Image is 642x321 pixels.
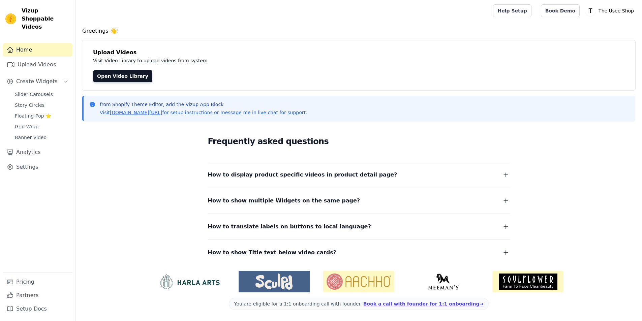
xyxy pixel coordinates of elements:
[363,301,483,307] a: Book a call with founder for 1:1 onboarding
[110,110,162,115] a: [DOMAIN_NAME][URL]
[3,302,72,316] a: Setup Docs
[11,100,72,110] a: Story Circles
[11,133,72,142] a: Banner Video
[3,160,72,174] a: Settings
[3,58,72,71] a: Upload Videos
[15,113,51,119] span: Floating-Pop ⭐
[588,7,592,14] text: T
[208,222,510,231] button: How to translate labels on buttons to local language?
[11,122,72,131] a: Grid Wrap
[3,43,72,57] a: Home
[408,274,479,290] img: Neeman's
[3,146,72,159] a: Analytics
[100,101,307,108] p: from Shopify Theme Editor, add the Vizup App Block
[154,274,225,290] img: HarlaArts
[239,274,310,290] img: Sculpd US
[492,271,563,292] img: Soulflower
[15,91,53,98] span: Slider Carousels
[93,70,152,82] a: Open Video Library
[208,196,360,205] span: How to show multiple Widgets on the same page?
[15,102,44,108] span: Story Circles
[100,109,307,116] p: Visit for setup instructions or message me in live chat for support.
[541,4,580,17] a: Book Demo
[208,248,337,257] span: How to show Title text below video cards?
[208,222,371,231] span: How to translate labels on buttons to local language?
[16,77,58,86] span: Create Widgets
[3,75,72,88] button: Create Widgets
[596,5,637,17] p: The Usee Shop
[93,49,624,57] h4: Upload Videos
[208,170,510,180] button: How to display product specific videos in product detail page?
[323,271,394,292] img: Aachho
[15,123,38,130] span: Grid Wrap
[3,289,72,302] a: Partners
[493,4,531,17] a: Help Setup
[208,248,510,257] button: How to show Title text below video cards?
[5,13,16,24] img: Vizup
[3,275,72,289] a: Pricing
[82,27,635,35] h4: Greetings 👋!
[15,134,47,141] span: Banner Video
[208,170,397,180] span: How to display product specific videos in product detail page?
[208,135,510,148] h2: Frequently asked questions
[11,90,72,99] a: Slider Carousels
[93,57,395,65] p: Visit Video Library to upload videos from system
[22,7,70,31] span: Vizup Shoppable Videos
[11,111,72,121] a: Floating-Pop ⭐
[208,196,510,205] button: How to show multiple Widgets on the same page?
[585,5,637,17] button: T The Usee Shop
